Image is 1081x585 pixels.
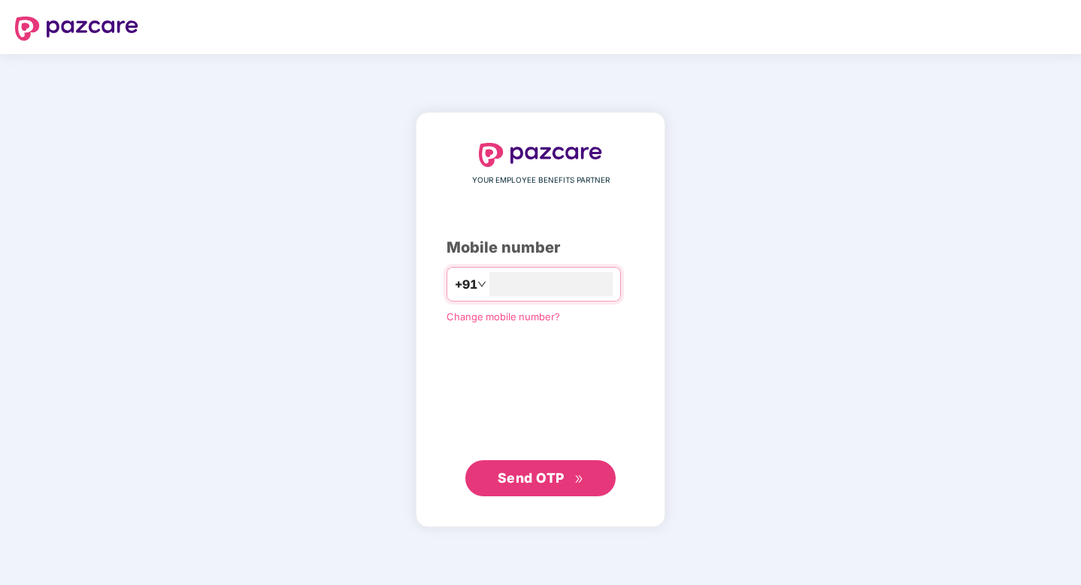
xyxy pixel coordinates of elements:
[447,236,634,259] div: Mobile number
[455,275,477,294] span: +91
[472,174,610,186] span: YOUR EMPLOYEE BENEFITS PARTNER
[15,17,138,41] img: logo
[498,470,565,486] span: Send OTP
[465,460,616,496] button: Send OTPdouble-right
[479,143,602,167] img: logo
[574,474,584,484] span: double-right
[477,280,486,289] span: down
[447,311,560,323] a: Change mobile number?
